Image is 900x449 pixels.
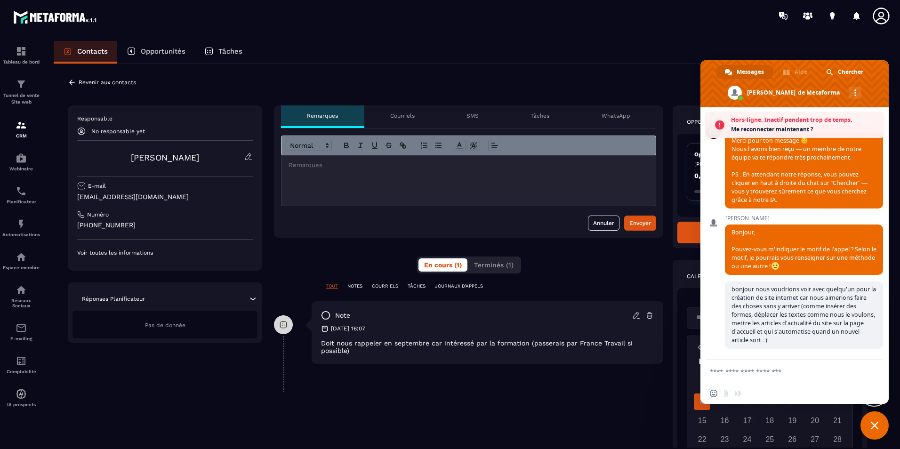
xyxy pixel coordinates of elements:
p: [PERSON_NAME] [694,160,845,168]
div: 20 [807,412,823,429]
div: 24 [739,431,755,448]
p: Voir toutes les informations [77,249,253,257]
div: Messages [716,65,773,79]
div: Search for option [687,307,762,329]
div: 26 [784,431,801,448]
img: automations [16,218,27,230]
div: 28 [829,431,846,448]
div: 18 [762,412,778,429]
img: automations [16,152,27,164]
div: 22 [694,431,710,448]
div: 23 [716,431,733,448]
p: [PHONE_NUMBER] [77,221,253,230]
p: No responsable yet [91,128,145,135]
a: Contacts [54,41,117,64]
img: scheduler [16,185,27,197]
p: [DATE] 16:07 [331,325,365,332]
p: TOUT [326,283,338,289]
p: E-mail [88,182,106,190]
p: 0,00 € [694,172,715,179]
p: Doit nous rappeler en septembre car intéressé par la formation (passerais par France Travail si p... [321,339,654,354]
span: Me reconnecter maintenant ? [731,125,880,134]
p: Tâches [530,112,549,120]
img: email [16,322,27,334]
img: formation [16,79,27,90]
div: 15 [694,412,710,429]
div: Envoyer [629,218,651,228]
p: Réseaux Sociaux [2,298,40,308]
div: 17 [739,412,755,429]
img: logo [13,8,98,25]
a: Tâches [195,41,252,64]
span: Terminés (1) [474,261,514,269]
p: Automatisations [2,232,40,237]
p: Comptabilité [2,369,40,374]
button: Terminés (1) [468,258,519,272]
a: automationsautomationsWebinaire [2,145,40,178]
p: WhatsApp [602,112,630,120]
p: COURRIELS [372,283,398,289]
p: Revenir aux contacts [79,79,136,86]
span: Bonjour, Pouvez-vous m'indiquer le motif de l'appel ? Selon le motif, je pourrais vous renseigner... [731,228,876,270]
span: Merci pour ton message 😊 Nous l’avons bien reçu — un membre de notre équipe va te répondre très p... [731,136,868,204]
button: Ajout opportunité [677,222,862,243]
div: 27 [807,431,823,448]
button: En cours (1) [418,258,467,272]
span: [PERSON_NAME] [725,215,883,222]
a: automationsautomationsEspace membre [2,244,40,277]
p: Opportunités [687,118,730,126]
p: [EMAIL_ADDRESS][DOMAIN_NAME] [77,192,253,201]
p: Numéro [87,211,109,218]
div: 25 [762,431,778,448]
span: Pas de donnée [145,322,185,329]
img: formation [16,46,27,57]
img: automations [16,388,27,400]
a: formationformationTableau de bord [2,39,40,72]
p: JOURNAUX D'APPELS [435,283,483,289]
p: Webinaire [2,166,40,171]
p: Responsable [77,115,253,122]
a: schedulerschedulerPlanificateur [2,178,40,211]
div: 19 [784,412,801,429]
span: Chercher [838,65,863,79]
p: Remarques [307,112,338,120]
span: En cours (1) [424,261,462,269]
p: Opportunité [PERSON_NAME] [694,151,845,158]
div: 21 [829,412,846,429]
p: Opportunités [141,47,185,56]
a: accountantaccountantComptabilité [2,348,40,381]
p: note [335,311,350,320]
a: Opportunités [117,41,195,64]
div: Fermer le chat [860,411,889,440]
p: CRM [2,133,40,138]
p: E-mailing [2,336,40,341]
button: Envoyer [624,216,656,231]
div: Autres canaux [849,87,861,99]
div: lu [691,355,714,372]
button: Previous month [691,341,708,353]
img: social-network [16,284,27,296]
button: Annuler [588,216,619,231]
p: IA prospects [2,402,40,407]
input: Search for option [693,313,747,323]
div: Chercher [818,65,873,79]
p: Courriels [390,112,415,120]
a: social-networksocial-networkRéseaux Sociaux [2,277,40,315]
textarea: Entrez votre message... [710,368,859,376]
p: Calendrier [687,273,723,280]
p: Espace membre [2,265,40,270]
p: NOTES [347,283,362,289]
span: Messages [737,65,764,79]
a: automationsautomationsAutomatisations [2,211,40,244]
p: SMS [466,112,479,120]
span: bonjour nous voudrions voir avec quelqu'un pour la création de site internet car nous aimerions f... [731,285,876,344]
p: Tunnel de vente Site web [2,92,40,105]
a: formationformationTunnel de vente Site web [2,72,40,112]
span: Insérer un emoji [710,390,717,397]
p: Tâches [218,47,242,56]
a: formationformationCRM [2,112,40,145]
a: [PERSON_NAME] [131,152,199,162]
div: 1 [694,375,710,391]
span: Hors-ligne. Inactif pendant trop de temps. [731,115,880,125]
div: 8 [694,393,710,410]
